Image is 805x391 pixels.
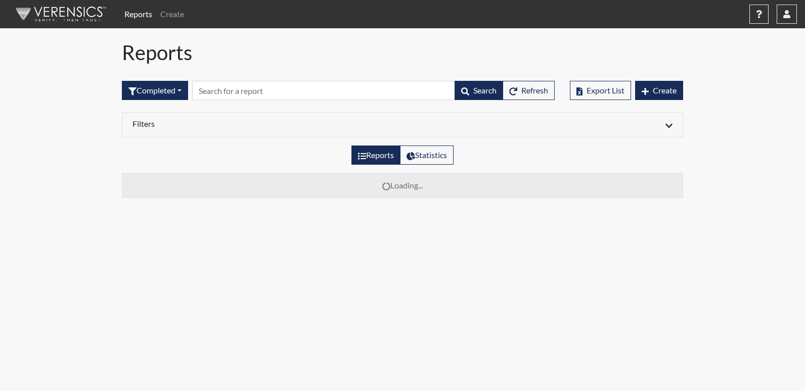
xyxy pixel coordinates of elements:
[521,85,548,95] span: Refresh
[132,119,395,128] h6: Filters
[653,85,677,95] span: Create
[455,81,503,100] button: Search
[587,85,624,95] span: Export List
[635,81,683,100] button: Create
[122,81,188,100] div: Filter by interview status
[473,85,497,95] span: Search
[156,4,188,24] a: Create
[570,81,631,100] button: Export List
[400,145,454,165] label: View statistics about completed interviews
[192,81,455,100] input: Search by Registration ID, Interview Number, or Investigation Name.
[122,40,683,65] h1: Reports
[122,173,683,198] td: Loading...
[351,145,400,165] label: View the list of reports
[503,81,555,100] button: Refresh
[120,4,156,24] a: Reports
[122,81,188,100] button: Completed
[125,119,680,131] div: Click to expand/collapse filters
